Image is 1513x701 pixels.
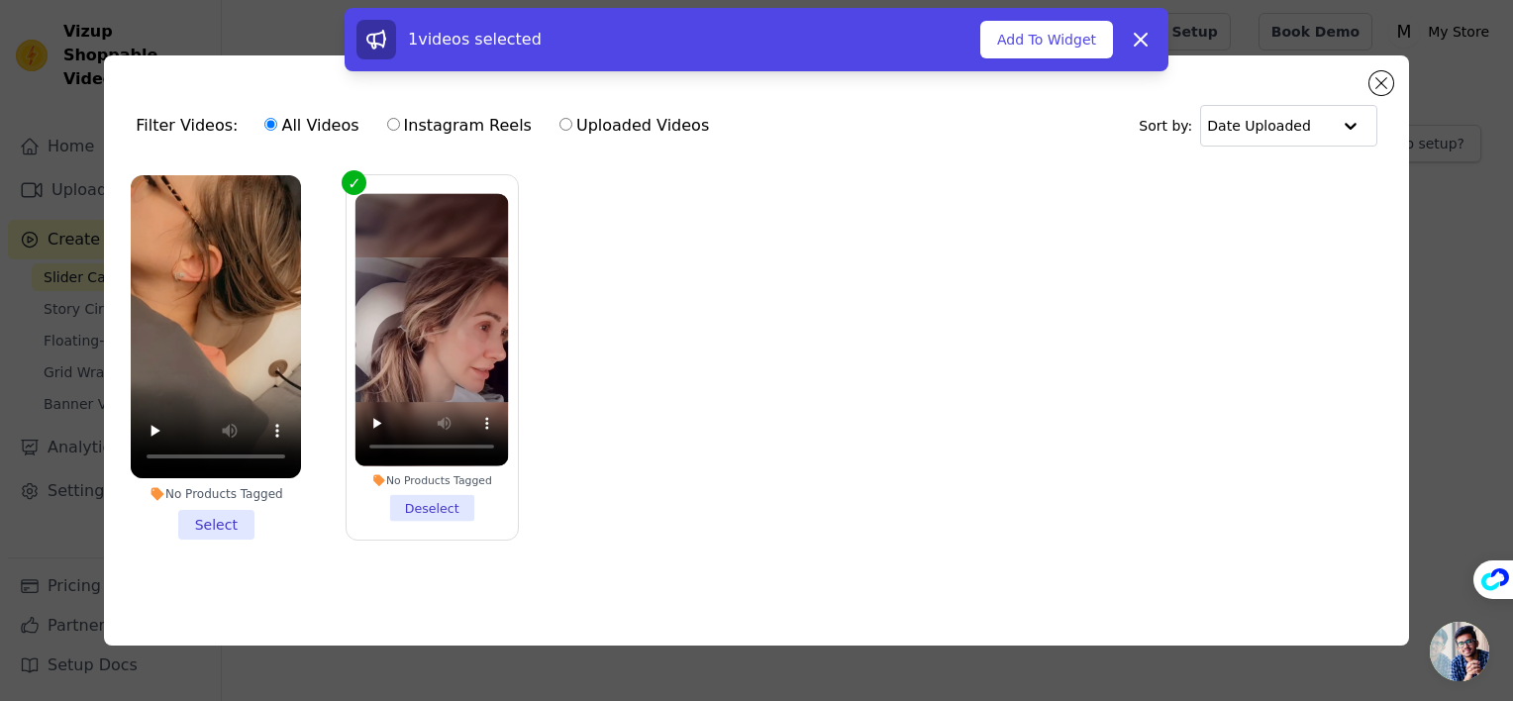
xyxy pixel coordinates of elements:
[386,113,533,139] label: Instagram Reels
[136,103,720,149] div: Filter Videos:
[1369,71,1393,95] button: Close modal
[980,21,1113,58] button: Add To Widget
[1139,105,1377,147] div: Sort by:
[355,473,509,487] div: No Products Tagged
[263,113,359,139] label: All Videos
[1430,622,1489,681] a: Open chat
[558,113,710,139] label: Uploaded Videos
[408,30,542,49] span: 1 videos selected
[131,486,301,502] div: No Products Tagged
